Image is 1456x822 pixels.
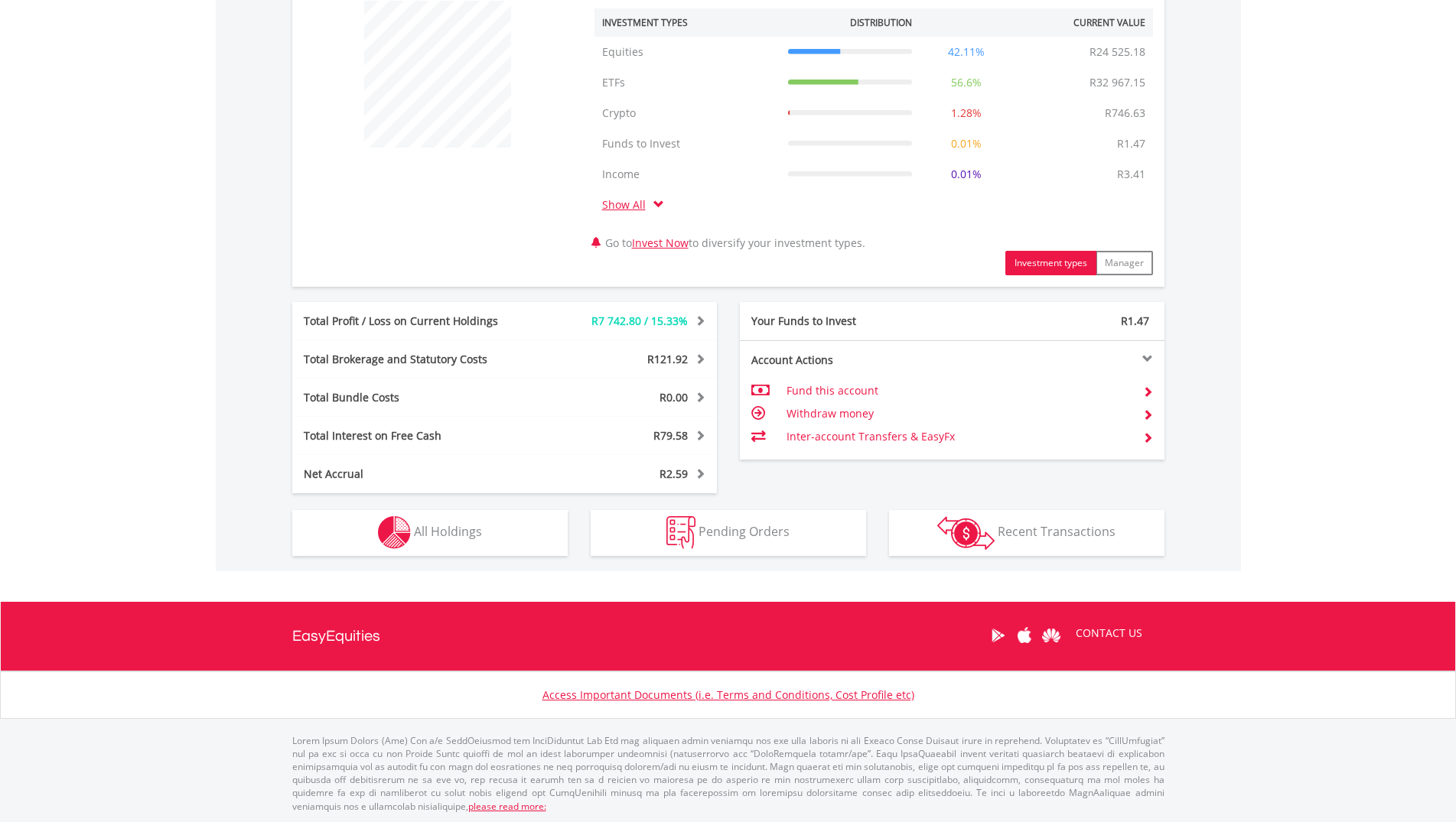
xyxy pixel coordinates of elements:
div: Total Brokerage and Statutory Costs [292,352,540,367]
th: Investment Types [594,8,780,37]
div: Total Profit / Loss on Current Holdings [292,314,540,329]
span: R79.58 [653,428,688,443]
td: R3.41 [1109,159,1153,190]
a: Google Play [985,612,1011,659]
td: 56.6% [920,67,1013,98]
div: Your Funds to Invest [740,314,953,329]
td: 42.11% [920,37,1013,67]
td: R746.63 [1097,98,1153,128]
img: holdings-wht.png [378,516,411,549]
a: CONTACT US [1065,612,1153,655]
td: 0.01% [920,128,1013,159]
button: Investment types [1005,251,1096,275]
button: Recent Transactions [889,510,1164,556]
span: Recent Transactions [998,523,1116,540]
span: R0.00 [660,390,688,405]
th: Current Value [1013,8,1153,37]
td: R1.47 [1109,128,1153,159]
td: Inter-account Transfers & EasyFx [787,425,1130,448]
img: pending_instructions-wht.png [666,516,695,549]
div: Total Bundle Costs [292,390,540,405]
button: All Holdings [292,510,568,556]
td: Fund this account [787,379,1130,402]
div: Net Accrual [292,466,540,482]
div: Account Actions [740,353,953,368]
p: Lorem Ipsum Dolors (Ame) Con a/e SeddOeiusmod tem InciDiduntut Lab Etd mag aliquaen admin veniamq... [292,734,1164,813]
a: Apple [1011,612,1038,659]
td: Income [594,159,780,190]
span: All Holdings [414,523,482,540]
td: R32 967.15 [1082,67,1153,98]
td: Equities [594,37,780,67]
td: ETFs [594,67,780,98]
a: Invest Now [632,236,689,250]
div: Distribution [850,16,912,29]
span: R7 742.80 / 15.33% [591,314,688,328]
td: Crypto [594,98,780,128]
span: R1.47 [1121,314,1149,328]
a: EasyEquities [292,602,380,671]
td: Withdraw money [787,402,1130,425]
td: R24 525.18 [1082,37,1153,67]
span: Pending Orders [699,523,790,540]
img: transactions-zar-wht.png [937,516,995,550]
td: 0.01% [920,159,1013,190]
span: R121.92 [647,352,688,366]
a: Show All [602,197,653,212]
button: Manager [1096,251,1153,275]
td: 1.28% [920,98,1013,128]
a: please read more: [468,800,546,813]
button: Pending Orders [591,510,866,556]
a: Huawei [1038,612,1065,659]
td: Funds to Invest [594,128,780,159]
a: Access Important Documents (i.e. Terms and Conditions, Cost Profile etc) [542,687,914,702]
div: Total Interest on Free Cash [292,428,540,443]
span: R2.59 [660,466,688,481]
